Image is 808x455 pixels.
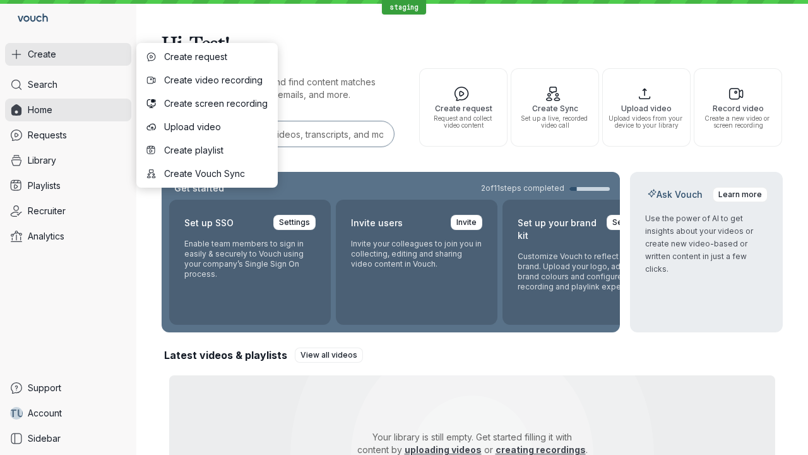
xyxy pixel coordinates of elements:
[162,25,783,61] h1: Hi, Test!
[518,252,649,292] p: Customize Vouch to reflect your brand. Upload your logo, adjust brand colours and configure the r...
[5,124,131,147] a: Requests
[405,444,482,455] a: uploading videos
[481,183,564,193] span: 2 of 11 steps completed
[645,212,768,276] p: Use the power of AI to get insights about your videos or create new video-based or written conten...
[699,115,776,129] span: Create a new video or screen recording
[184,215,234,231] h2: Set up SSO
[5,43,131,66] button: Create
[425,104,502,112] span: Create request
[608,115,685,129] span: Upload videos from your device to your library
[28,78,57,91] span: Search
[162,76,396,101] p: Search for any keywords and find content matches through transcriptions, user emails, and more.
[5,149,131,172] a: Library
[164,97,268,110] span: Create screen recording
[295,348,363,363] a: View all videos
[351,215,403,231] h2: Invite users
[28,382,61,394] span: Support
[279,216,310,229] span: Settings
[518,215,599,244] h2: Set up your brand kit
[139,139,275,162] button: Create playlist
[713,187,768,202] a: Learn more
[602,68,691,147] button: Upload videoUpload videos from your device to your library
[139,69,275,92] button: Create video recording
[5,174,131,197] a: Playlists
[645,188,705,201] h2: Ask Vouch
[139,92,275,115] button: Create screen recording
[5,225,131,248] a: Analytics
[164,348,287,362] h2: Latest videos & playlists
[5,427,131,450] a: Sidebar
[451,215,482,230] a: Invite
[28,154,56,167] span: Library
[5,402,131,425] a: TUAccount
[164,144,268,157] span: Create playlist
[28,432,61,445] span: Sidebar
[184,239,316,279] p: Enable team members to sign in easily & securely to Vouch using your company’s Single Sign On pro...
[164,51,268,63] span: Create request
[172,182,227,195] h2: Get started
[496,444,586,455] a: creating recordings
[608,104,685,112] span: Upload video
[28,205,66,217] span: Recruiter
[9,407,17,420] span: T
[28,104,52,116] span: Home
[28,48,56,61] span: Create
[28,407,62,420] span: Account
[699,104,776,112] span: Record video
[273,215,316,230] a: Settings
[694,68,782,147] button: Record videoCreate a new video or screen recording
[28,230,64,243] span: Analytics
[419,68,508,147] button: Create requestRequest and collect video content
[425,115,502,129] span: Request and collect video content
[5,377,131,399] a: Support
[607,215,649,230] a: Settings
[5,99,131,121] a: Home
[164,167,268,180] span: Create Vouch Sync
[5,200,131,222] a: Recruiter
[5,5,53,33] a: Go to homepage
[139,45,275,68] button: Create request
[300,349,357,361] span: View all videos
[516,104,593,112] span: Create Sync
[456,216,477,229] span: Invite
[139,116,275,138] button: Upload video
[17,407,24,420] span: U
[139,162,275,185] button: Create Vouch Sync
[28,129,67,142] span: Requests
[511,68,599,147] button: Create SyncSet up a live, recorded video call
[718,188,762,201] span: Learn more
[5,73,131,96] a: Search
[351,239,482,269] p: Invite your colleagues to join you in collecting, editing and sharing video content in Vouch.
[612,216,643,229] span: Settings
[481,183,610,193] a: 2of11steps completed
[164,121,268,133] span: Upload video
[164,74,268,87] span: Create video recording
[516,115,593,129] span: Set up a live, recorded video call
[28,179,61,192] span: Playlists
